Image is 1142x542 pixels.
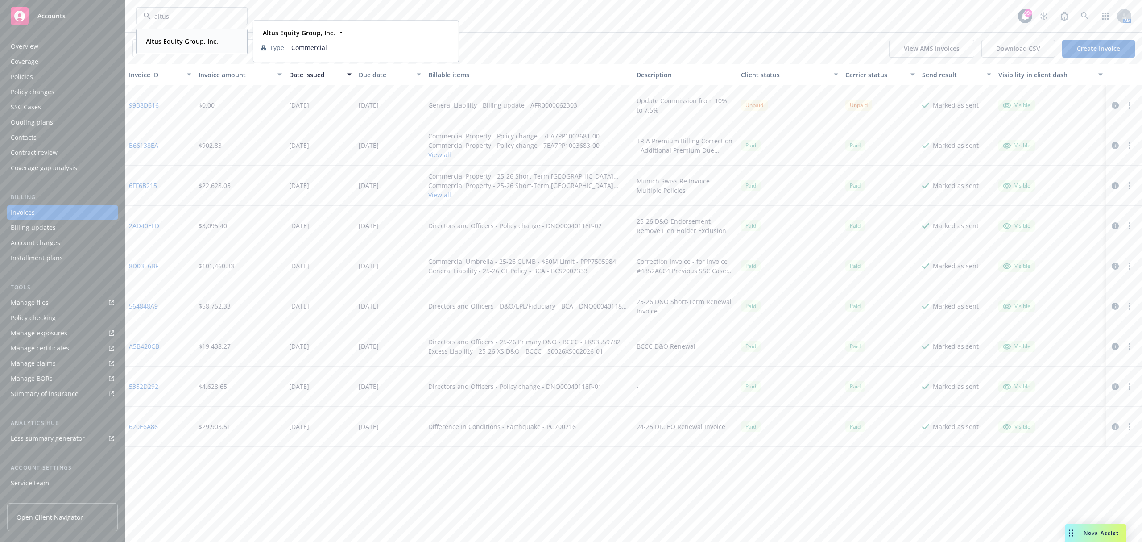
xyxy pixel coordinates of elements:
a: 620E6A86 [129,422,158,431]
div: Visible [1003,302,1030,310]
div: Visible [1003,182,1030,190]
div: Manage files [11,296,49,310]
span: Paid [845,220,865,231]
a: Installment plans [7,251,118,265]
span: Paid [741,341,761,352]
div: [DATE] [359,301,379,311]
a: A5B420CB [129,342,159,351]
div: $22,628.05 [199,181,231,190]
div: Account settings [7,463,118,472]
button: Send result [919,64,995,85]
div: 24-25 DIC EQ Renewal Invoice [637,422,725,431]
div: 25-26 D&O Short-Term Renewal Invoice [637,297,734,316]
div: Manage certificates [11,341,69,355]
strong: Altus Equity Group, Inc. [146,37,218,46]
div: Summary of insurance [11,387,79,401]
button: Carrier status [842,64,919,85]
div: TRIA Premium Billing Correction - Additional Premium Due Munich Wrap Policies [637,136,734,155]
a: Report a Bug [1055,7,1073,25]
div: Visible [1003,222,1030,230]
a: Service team [7,476,118,490]
div: Carrier status [845,70,905,79]
div: Paid [845,421,865,432]
div: Directors and Officers - 25-26 Primary D&O - BCCC - EKS3559782 [428,337,621,346]
a: 5352D292 [129,382,158,391]
span: Paid [741,300,761,312]
div: Commercial Property - Policy change - 7EA7PP1003681-00 [428,131,600,141]
button: Date issued [285,64,355,85]
div: 25-26 D&O Endorsement - Remove Lien Holder Exclusion [637,217,734,235]
div: $29,903.51 [199,422,231,431]
div: Excess Liability - 25-26 XS D&O - BCCC - S0026XS002026-01 [428,346,621,356]
div: Visible [1003,101,1030,109]
div: Date issued [289,70,342,79]
a: Summary of insurance [7,387,118,401]
div: Marked as sent [933,181,979,190]
div: Description [637,70,734,79]
div: Unpaid [845,100,872,111]
a: Accounts [7,4,118,29]
div: Policy changes [11,85,54,99]
div: Manage BORs [11,371,53,386]
span: Nova Assist [1084,529,1119,537]
div: Analytics hub [7,419,118,428]
button: View all [428,190,630,200]
div: $4,628.65 [199,382,227,391]
a: Sales relationships [7,491,118,505]
span: Commercial [291,43,451,52]
span: Accounts [37,13,66,20]
a: 8D03E6BF [129,261,158,271]
div: Munich Swiss Re Invoice Multiple Policies [637,176,734,195]
div: $0.00 [199,100,215,110]
div: Manage claims [11,356,56,371]
a: 564848A9 [129,301,158,311]
div: $3,095.40 [199,221,227,230]
a: Invoices [7,205,118,220]
button: Invoice ID [125,64,195,85]
div: [DATE] [289,181,309,190]
a: Switch app [1096,7,1114,25]
div: Client status [741,70,828,79]
input: Filter by keyword [151,12,229,21]
div: [DATE] [359,261,379,271]
a: SSC Cases [7,100,118,114]
div: Commercial Property - 25-26 Short-Term [GEOGRAPHIC_DATA] Swiss Re Policy - 5 [GEOGRAPHIC_DATA] - ... [428,171,630,181]
div: Visible [1003,262,1030,270]
div: [DATE] [359,382,379,391]
div: Installment plans [11,251,63,265]
span: Paid [741,381,761,392]
div: Contacts [11,130,37,145]
div: [DATE] [289,301,309,311]
div: Paid [845,341,865,352]
div: Billing updates [11,221,56,235]
button: View AMS invoices [889,40,974,58]
div: Due date [359,70,411,79]
div: BCCC D&O Renewal [637,342,695,351]
div: Paid [845,140,865,151]
div: [DATE] [359,342,379,351]
div: Paid [741,140,761,151]
div: Paid [741,220,761,231]
a: Policy checking [7,311,118,325]
div: Coverage [11,54,38,69]
div: [DATE] [289,342,309,351]
div: Unpaid [741,100,768,111]
div: Sales relationships [11,491,67,505]
div: Send result [922,70,982,79]
div: Paid [741,260,761,271]
div: Invoice amount [199,70,272,79]
strong: Altus Equity Group, Inc. [263,29,335,37]
a: Policies [7,70,118,84]
div: Billable items [428,70,630,79]
div: Commercial Property - Policy change - 7EA7PP1003683-00 [428,141,600,150]
div: Contract review [11,146,58,160]
div: Paid [741,180,761,191]
span: Paid [845,180,865,191]
div: [DATE] [359,422,379,431]
a: Stop snowing [1035,7,1053,25]
div: General Liability - 25-26 GL Policy - BCA - BCS2002333 [428,266,616,275]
